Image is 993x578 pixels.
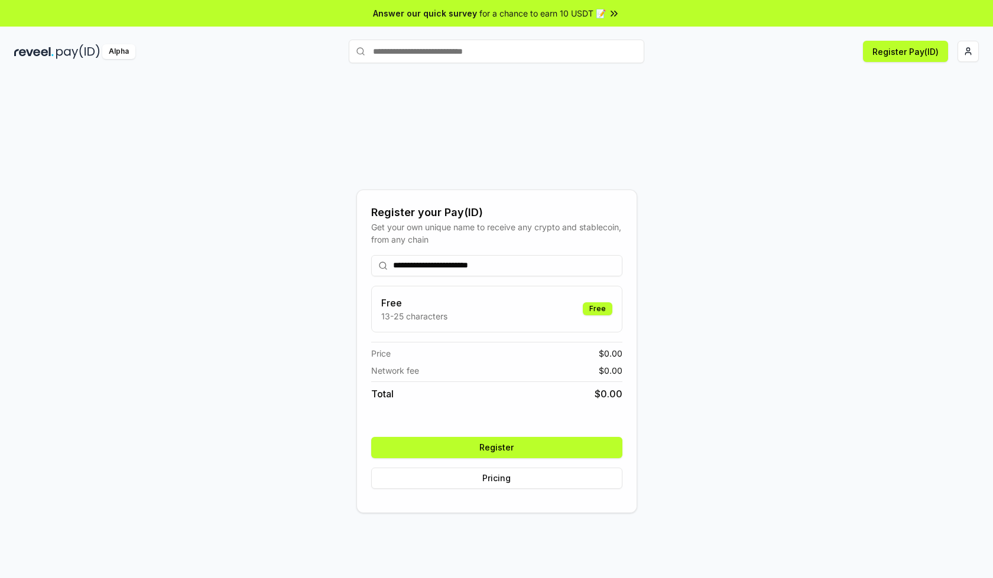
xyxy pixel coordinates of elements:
img: pay_id [56,44,100,59]
button: Pricing [371,468,622,489]
button: Register [371,437,622,458]
div: Get your own unique name to receive any crypto and stablecoin, from any chain [371,221,622,246]
span: for a chance to earn 10 USDT 📝 [479,7,606,19]
span: $ 0.00 [599,347,622,360]
div: Alpha [102,44,135,59]
span: Price [371,347,391,360]
span: $ 0.00 [599,364,622,377]
div: Free [583,302,612,315]
span: Network fee [371,364,419,377]
h3: Free [381,296,447,310]
img: reveel_dark [14,44,54,59]
span: Total [371,387,394,401]
span: Answer our quick survey [373,7,477,19]
p: 13-25 characters [381,310,447,322]
div: Register your Pay(ID) [371,204,622,221]
span: $ 0.00 [595,387,622,401]
button: Register Pay(ID) [863,41,948,62]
